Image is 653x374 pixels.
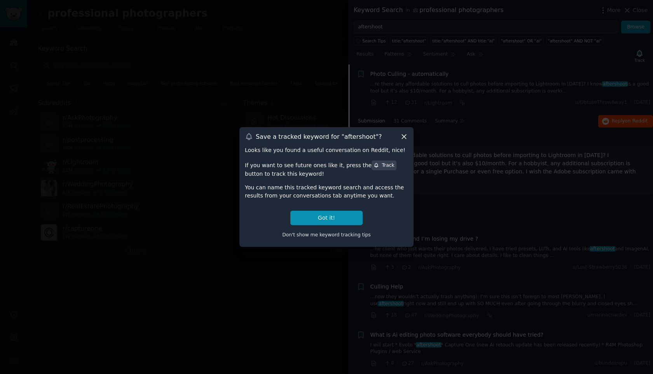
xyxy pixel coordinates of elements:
[282,232,371,238] span: Don't show me keyword tracking tips
[245,160,408,178] div: If you want to see future ones like it, press the button to track this keyword!
[245,146,408,154] div: Looks like you found a useful conversation on Reddit, nice!
[256,133,382,141] h3: Save a tracked keyword for " aftershoot "?
[245,184,408,200] div: You can name this tracked keyword search and access the results from your conversations tab anyti...
[290,211,363,225] button: Got it!
[374,162,394,169] div: Track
